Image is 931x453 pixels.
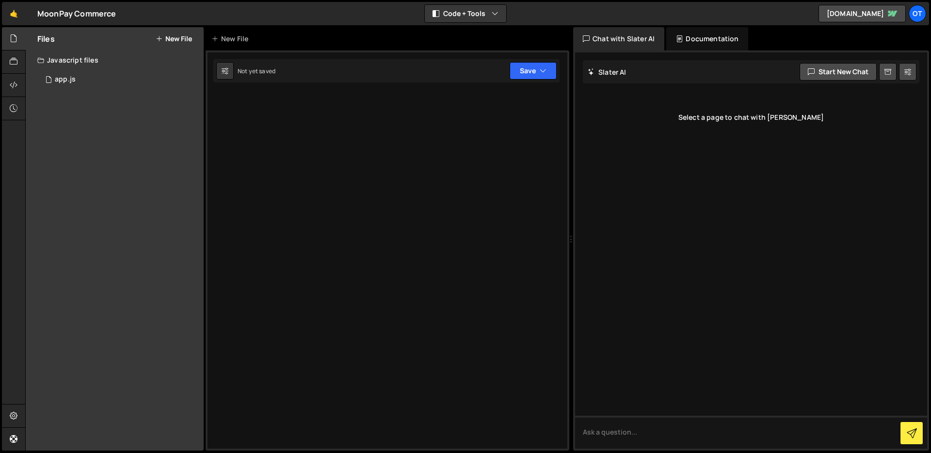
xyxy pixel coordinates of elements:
div: 17336/48143.js [37,70,204,89]
div: New File [211,34,252,44]
h2: Files [37,33,55,44]
h2: Slater AI [588,67,626,77]
button: Start new chat [800,63,877,81]
div: MoonPay Commerce [37,8,116,19]
div: app.js [55,75,76,84]
button: New File [156,35,192,43]
div: Javascript files [26,50,204,70]
a: 🤙 [2,2,26,25]
div: Chat with Slater AI [573,27,664,50]
a: Ot [909,5,926,22]
a: [DOMAIN_NAME] [819,5,906,22]
div: Not yet saved [238,67,275,75]
div: Documentation [666,27,748,50]
button: Code + Tools [425,5,506,22]
button: Save [510,62,557,80]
